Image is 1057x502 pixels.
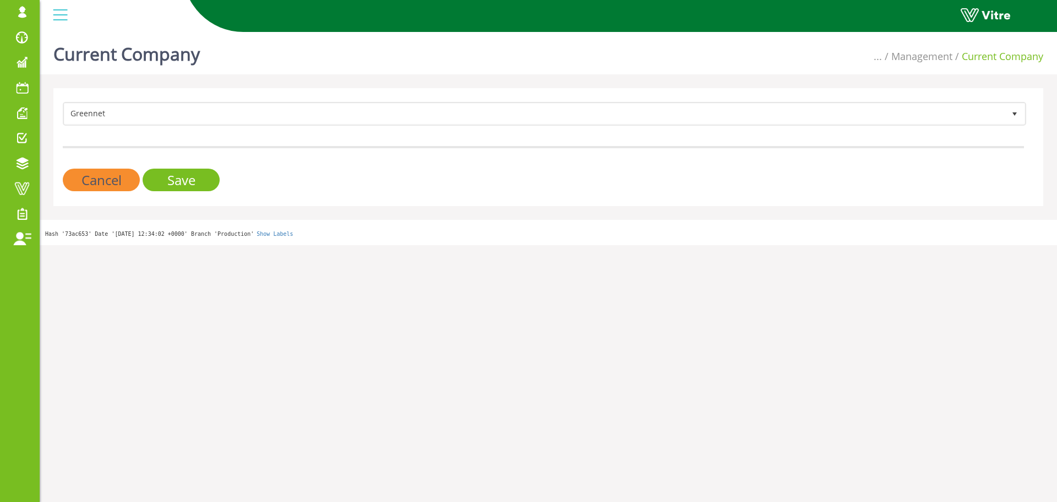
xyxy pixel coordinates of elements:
input: Save [143,169,220,191]
a: Show Labels [257,231,293,237]
span: Hash '73ac653' Date '[DATE] 12:34:02 +0000' Branch 'Production' [45,231,254,237]
span: ... [874,50,882,63]
span: select [1005,104,1025,123]
h1: Current Company [53,28,200,74]
li: Management [882,50,952,64]
input: Cancel [63,169,140,191]
span: Greennet [64,104,1005,123]
li: Current Company [952,50,1043,64]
